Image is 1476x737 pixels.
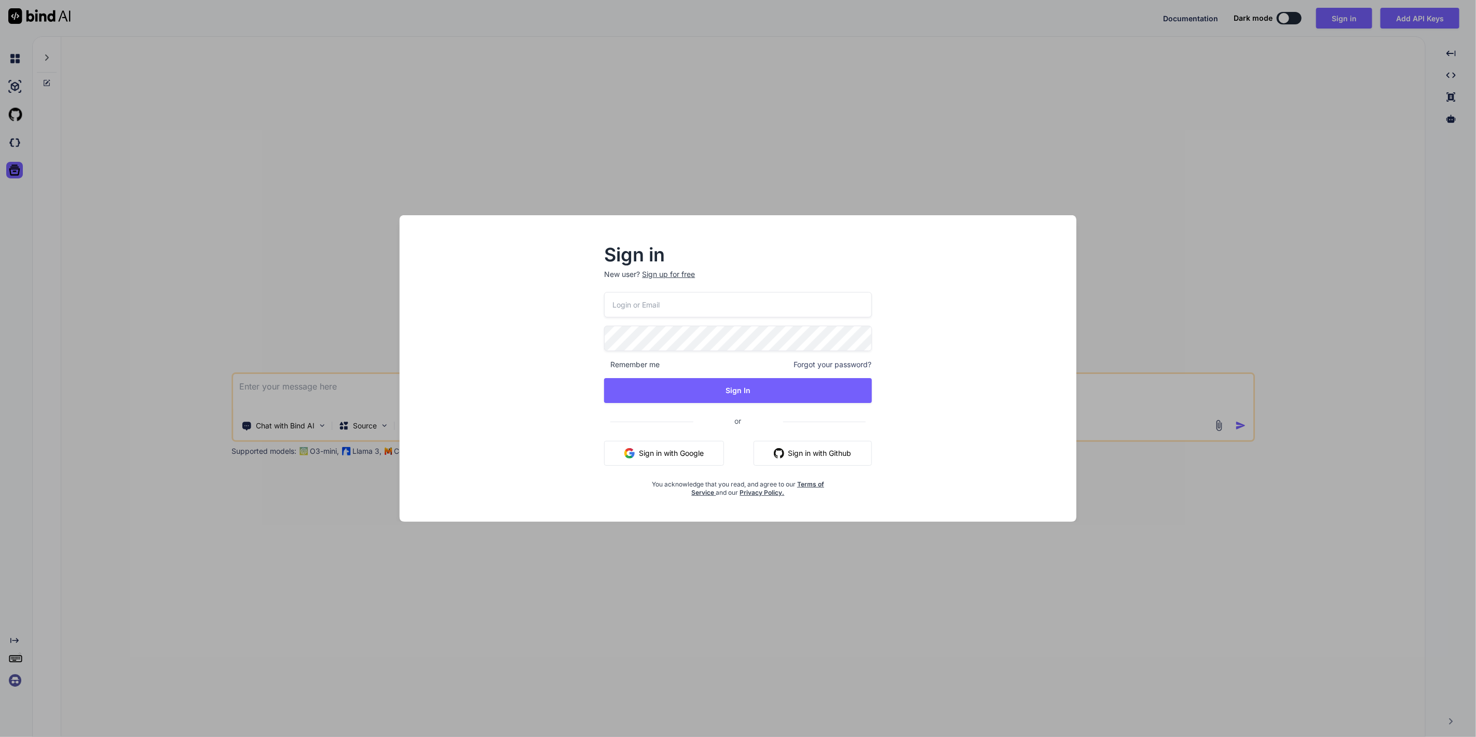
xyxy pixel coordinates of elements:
div: Sign up for free [642,269,695,280]
a: Privacy Policy. [740,489,785,496]
button: Sign In [604,378,871,403]
span: Forgot your password? [794,359,872,370]
h2: Sign in [604,246,871,263]
button: Sign in with Github [754,441,872,466]
div: You acknowledge that you read, and agree to our and our [649,474,827,497]
img: google [624,448,635,458]
a: Terms of Service [692,480,825,496]
input: Login or Email [604,292,871,317]
span: Remember me [604,359,660,370]
p: New user? [604,269,871,292]
button: Sign in with Google [604,441,724,466]
img: github [774,448,784,458]
span: or [693,408,783,434]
